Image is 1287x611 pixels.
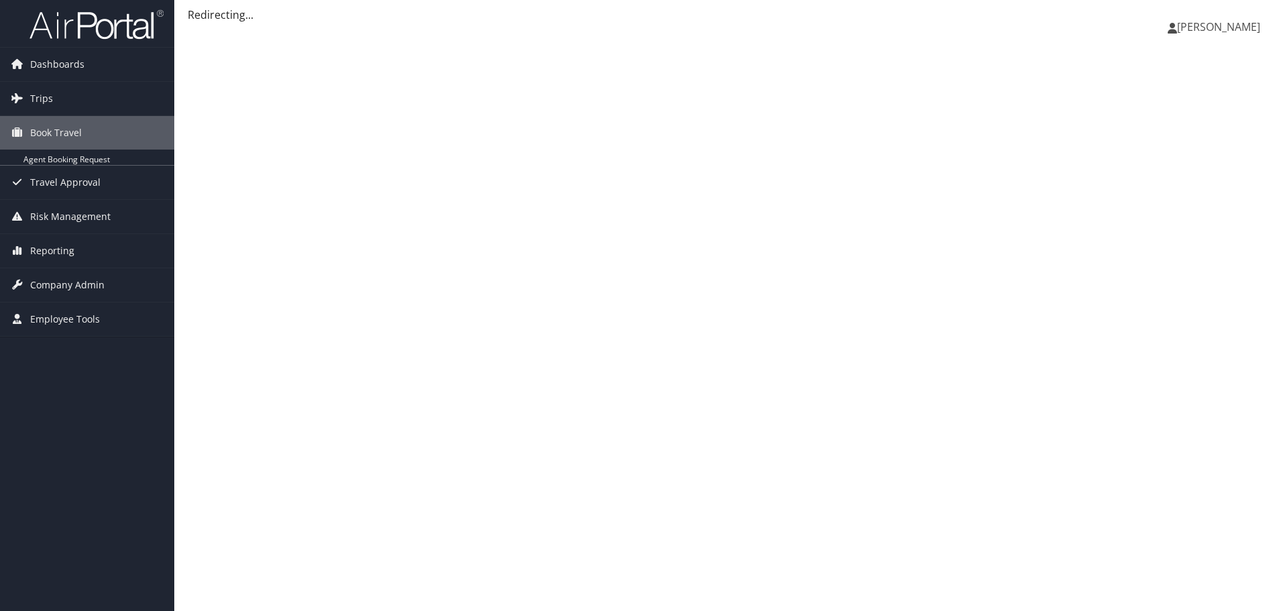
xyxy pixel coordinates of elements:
span: Book Travel [30,116,82,150]
span: Reporting [30,234,74,268]
img: airportal-logo.png [29,9,164,40]
span: Travel Approval [30,166,101,199]
span: Trips [30,82,53,115]
span: Risk Management [30,200,111,233]
a: [PERSON_NAME] [1168,7,1274,47]
span: Company Admin [30,268,105,302]
span: Employee Tools [30,302,100,336]
span: [PERSON_NAME] [1177,19,1260,34]
span: Dashboards [30,48,84,81]
div: Redirecting... [188,7,1274,23]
